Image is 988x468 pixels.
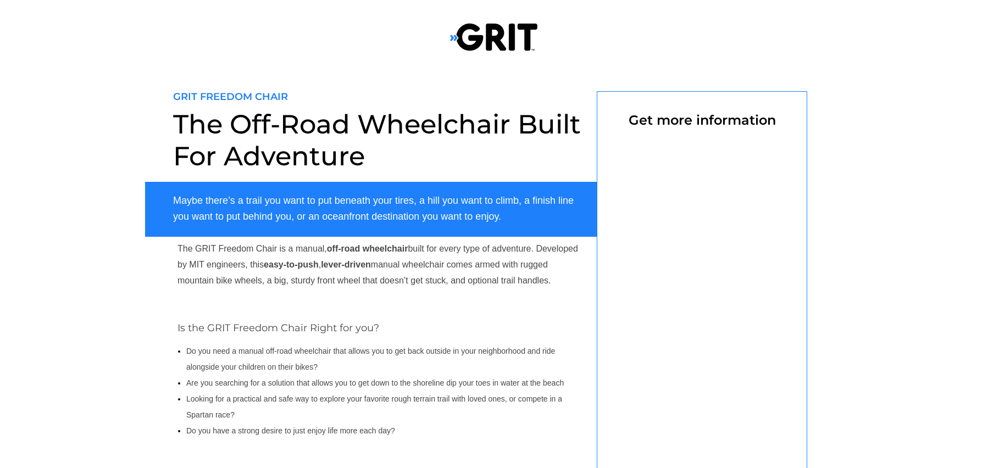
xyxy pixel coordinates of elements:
span: Maybe there’s a trail you want to put beneath your tires, a hill you want to climb, a finish line... [173,195,574,222]
span: Do you have a strong desire to just enjoy life more each day? [186,426,395,435]
span: The GRIT Freedom Chair is a manual, built for every type of adventure. Developed by MIT engineers... [177,244,578,285]
span: Are you searching for a solution that allows you to get down to the shoreline dip your toes in wa... [186,378,564,387]
span: Looking for a practical and safe way to explore your favorite rough terrain trail with loved ones... [186,394,562,419]
strong: easy-to-push [264,260,319,269]
span: GRIT FREEDOM CHAIR [173,91,288,103]
span: Is the GRIT Freedom Chair Right for you? [177,322,379,334]
span: Get more information [629,112,776,128]
strong: lever-driven [321,260,371,269]
iframe: Form 0 [615,144,789,440]
strong: off-road wheelchair [327,244,408,253]
span: The Off-Road Wheelchair Built For Adventure [173,108,581,172]
span: Do you need a manual off-road wheelchair that allows you to get back outside in your neighborhood... [186,347,555,371]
